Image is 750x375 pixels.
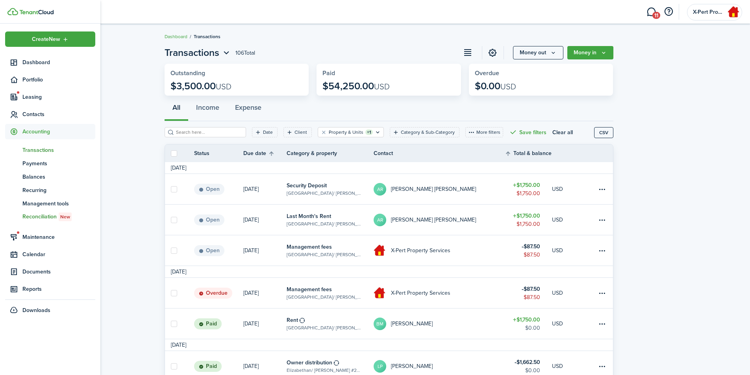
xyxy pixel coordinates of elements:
[374,244,386,257] img: X-Pert Property Services
[475,70,607,77] widget-stats-title: Overdue
[391,186,476,192] table-profile-info-text: [PERSON_NAME] [PERSON_NAME]
[165,341,192,349] td: [DATE]
[391,290,450,296] table-profile-info-text: X-Pert Property Services
[165,46,219,60] span: Transactions
[22,233,95,241] span: Maintenance
[243,174,287,204] a: [DATE]
[194,205,243,235] a: Open
[500,81,516,92] span: USD
[243,278,287,308] a: [DATE]
[194,288,232,299] status: Overdue
[374,174,504,204] a: AR[PERSON_NAME] [PERSON_NAME]
[509,127,546,137] button: Save filters
[243,362,259,370] p: [DATE]
[174,129,243,136] input: Search here...
[505,205,552,235] a: $1,750.00$1,750.00
[652,12,660,19] span: 11
[243,320,259,328] p: [DATE]
[194,149,243,157] th: Status
[287,205,374,235] a: Last Month's Rent[GEOGRAPHIC_DATA]/ [PERSON_NAME] #202, Unit 202
[194,33,220,40] span: Transactions
[5,281,95,297] a: Reports
[391,217,476,223] table-profile-info-text: [PERSON_NAME] [PERSON_NAME]
[194,235,243,266] a: Open
[5,197,95,210] a: Management tools
[525,366,540,375] table-amount-description: $0.00
[22,76,95,84] span: Portfolio
[287,220,362,227] table-subtitle: [GEOGRAPHIC_DATA]/ [PERSON_NAME] #202, Unit 202
[513,46,563,59] button: Open menu
[524,293,540,301] table-amount-description: $87.50
[320,129,327,135] button: Clear filter
[374,360,386,373] avatar-text: LP
[287,181,327,190] table-info-title: Security Deposit
[5,143,95,157] a: Transactions
[522,285,540,293] table-amount-title: $87.50
[513,316,540,324] table-amount-title: $1,750.00
[227,98,269,121] button: Expense
[552,308,574,339] a: USD
[22,93,95,101] span: Leasing
[243,289,259,297] p: [DATE]
[517,220,540,228] table-amount-description: $1,750.00
[170,70,303,77] widget-stats-title: Outstanding
[165,46,231,60] accounting-header-page-nav: Transactions
[22,159,95,168] span: Payments
[287,278,374,308] a: Management fees[GEOGRAPHIC_DATA]/ [PERSON_NAME] #202, Unit 202
[287,324,362,331] table-subtitle: [GEOGRAPHIC_DATA]/ [PERSON_NAME] #202, Unit 202
[252,127,278,137] filter-tag: Open filter
[5,170,95,183] a: Balances
[374,214,386,226] avatar-text: AR
[552,205,574,235] a: USD
[165,33,187,40] a: Dashboard
[22,285,95,293] span: Reports
[5,31,95,47] button: Open menu
[287,294,362,301] table-subtitle: [GEOGRAPHIC_DATA]/ [PERSON_NAME] #202, Unit 202
[7,8,18,15] img: TenantCloud
[22,173,95,181] span: Balances
[513,212,540,220] table-amount-title: $1,750.00
[165,268,192,276] td: [DATE]
[401,129,455,136] filter-tag-label: Category & Sub-Category
[287,212,331,220] table-info-title: Last Month's Rent
[505,149,552,158] th: Sort
[552,278,574,308] a: USD
[32,37,60,42] span: Create New
[552,185,563,193] p: USD
[505,308,552,339] a: $1,750.00$0.00
[194,318,222,329] status: Paid
[374,287,386,299] img: X-Pert Property Services
[243,205,287,235] a: [DATE]
[391,321,433,327] table-profile-info-text: [PERSON_NAME]
[552,127,573,137] button: Clear all
[287,174,374,204] a: Security Deposit[GEOGRAPHIC_DATA]/ [PERSON_NAME] #202, Unit 202
[505,174,552,204] a: $1,750.00$1,750.00
[287,367,362,374] table-subtitle: Elizabethan/ [PERSON_NAME] #202
[318,127,384,137] filter-tag: Open filter
[235,49,255,57] header-page-total: 106 Total
[60,213,70,220] span: New
[517,189,540,198] table-amount-description: $1,750.00
[243,246,259,255] p: [DATE]
[513,46,563,59] button: Money out
[19,10,54,15] img: TenantCloud
[594,127,613,138] button: CSV
[552,246,563,255] p: USD
[22,306,50,314] span: Downloads
[374,183,386,196] avatar-text: AR
[693,9,724,15] span: X-Pert Property Services
[194,245,224,256] status: Open
[5,210,95,224] a: ReconciliationNew
[552,216,563,224] p: USD
[552,320,563,328] p: USD
[365,129,373,135] filter-tag-counter: +1
[22,200,95,208] span: Management tools
[662,5,675,18] button: Open resource center
[524,251,540,259] table-amount-description: $87.50
[22,186,95,194] span: Recurring
[22,250,95,259] span: Calendar
[194,361,222,372] status: Paid
[567,46,613,59] button: Money in
[322,70,455,77] widget-stats-title: Paid
[552,362,563,370] p: USD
